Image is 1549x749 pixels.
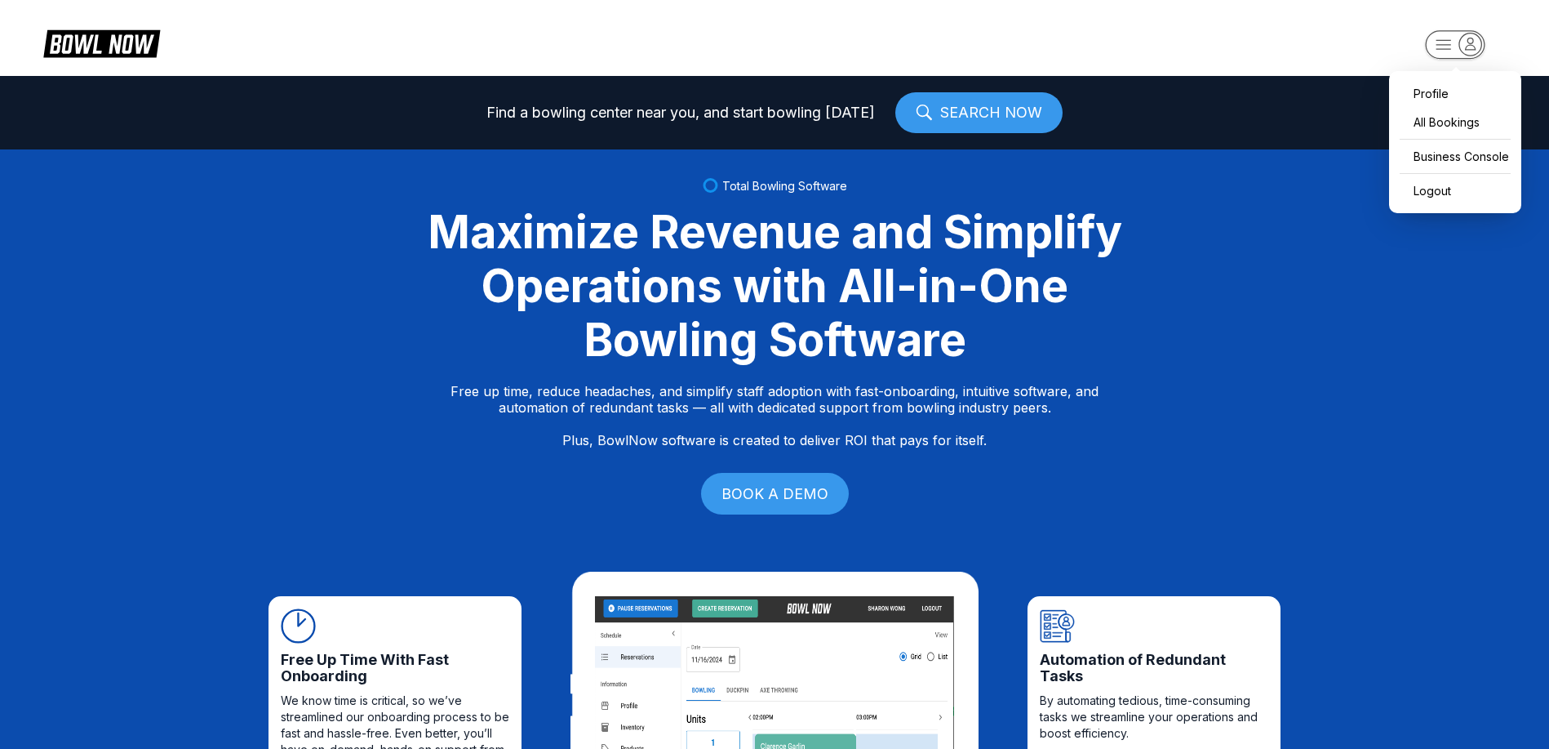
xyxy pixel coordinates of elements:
[895,92,1063,133] a: SEARCH NOW
[1397,108,1513,136] a: All Bookings
[1040,693,1268,742] span: By automating tedious, time-consuming tasks we streamline your operations and boost efficiency.
[1397,176,1513,205] button: Logout
[701,473,849,515] a: BOOK A DEMO
[1397,142,1513,171] a: Business Console
[281,652,509,684] span: Free Up Time With Fast Onboarding
[1040,652,1268,684] span: Automation of Redundant Tasks
[450,383,1099,448] p: Free up time, reduce headaches, and simplify staff adoption with fast-onboarding, intuitive softw...
[407,205,1142,367] div: Maximize Revenue and Simplify Operations with All-in-One Bowling Software
[722,179,847,193] span: Total Bowling Software
[1397,79,1513,108] a: Profile
[486,105,875,121] span: Find a bowling center near you, and start bowling [DATE]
